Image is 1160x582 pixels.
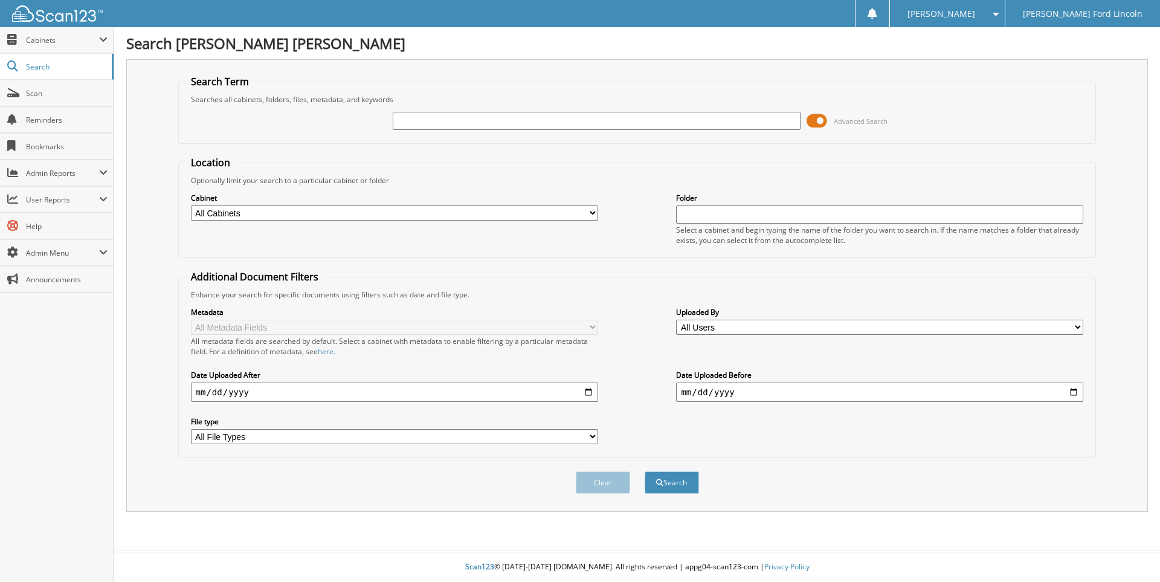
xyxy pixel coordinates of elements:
[191,416,598,427] label: File type
[191,307,598,317] label: Metadata
[191,370,598,380] label: Date Uploaded After
[114,552,1160,582] div: © [DATE]-[DATE] [DOMAIN_NAME]. All rights reserved | appg04-scan123-com |
[185,75,255,88] legend: Search Term
[26,88,108,99] span: Scan
[185,156,236,169] legend: Location
[465,561,494,572] span: Scan123
[185,289,1090,300] div: Enhance your search for specific documents using filters such as date and file type.
[318,346,333,357] a: here
[191,193,598,203] label: Cabinet
[185,270,324,283] legend: Additional Document Filters
[26,115,108,125] span: Reminders
[185,175,1090,186] div: Optionally limit your search to a particular cabinet or folder
[26,35,99,45] span: Cabinets
[26,274,108,285] span: Announcements
[676,307,1083,317] label: Uploaded By
[645,471,699,494] button: Search
[676,225,1083,245] div: Select a cabinet and begin typing the name of the folder you want to search in. If the name match...
[26,248,99,258] span: Admin Menu
[191,336,598,357] div: All metadata fields are searched by default. Select a cabinet with metadata to enable filtering b...
[676,193,1083,203] label: Folder
[907,10,975,18] span: [PERSON_NAME]
[26,62,106,72] span: Search
[191,383,598,402] input: start
[834,117,888,126] span: Advanced Search
[764,561,810,572] a: Privacy Policy
[12,5,103,22] img: scan123-logo-white.svg
[26,141,108,152] span: Bookmarks
[26,195,99,205] span: User Reports
[126,33,1148,53] h1: Search [PERSON_NAME] [PERSON_NAME]
[26,168,99,178] span: Admin Reports
[676,383,1083,402] input: end
[676,370,1083,380] label: Date Uploaded Before
[26,221,108,231] span: Help
[576,471,630,494] button: Clear
[1100,524,1160,582] iframe: Chat Widget
[1023,10,1142,18] span: [PERSON_NAME] Ford Lincoln
[185,94,1090,105] div: Searches all cabinets, folders, files, metadata, and keywords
